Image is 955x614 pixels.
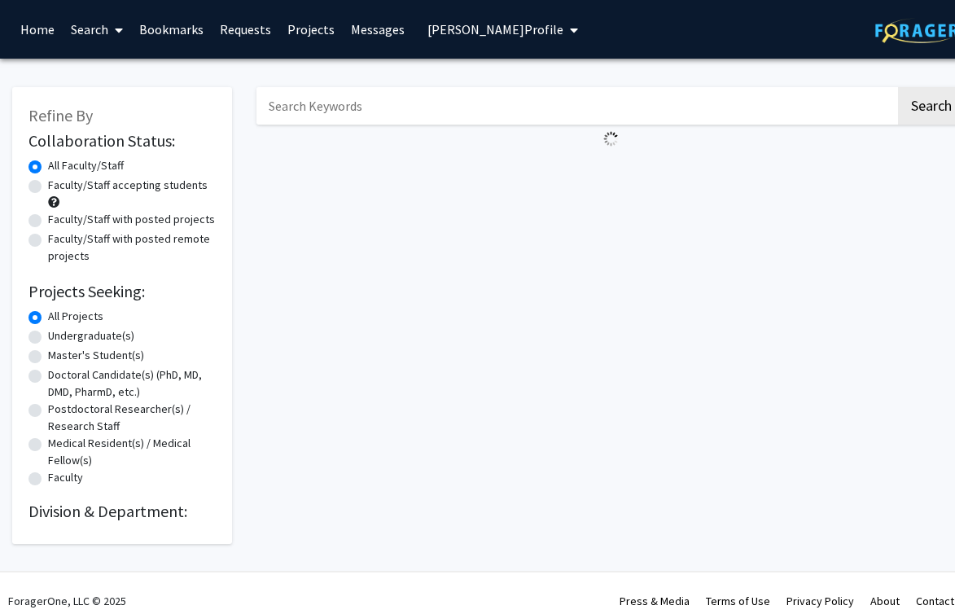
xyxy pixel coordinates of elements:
label: Undergraduate(s) [48,327,134,344]
a: Bookmarks [131,1,212,58]
label: Master's Student(s) [48,347,144,364]
label: Faculty/Staff with posted remote projects [48,230,216,265]
h2: Collaboration Status: [28,131,216,151]
h2: Division & Department: [28,502,216,521]
h2: Projects Seeking: [28,282,216,301]
label: Faculty [48,469,83,486]
a: Messages [343,1,413,58]
label: Faculty/Staff with posted projects [48,211,215,228]
input: Search Keywords [256,87,896,125]
a: Requests [212,1,279,58]
label: All Projects [48,308,103,325]
span: Refine By [28,105,93,125]
label: Doctoral Candidate(s) (PhD, MD, DMD, PharmD, etc.) [48,366,216,401]
span: [PERSON_NAME] Profile [427,21,563,37]
label: Postdoctoral Researcher(s) / Research Staff [48,401,216,435]
a: Search [63,1,131,58]
a: Home [12,1,63,58]
img: Loading [597,125,625,153]
a: Projects [279,1,343,58]
a: Terms of Use [706,594,770,608]
label: All Faculty/Staff [48,157,124,174]
label: Faculty/Staff accepting students [48,177,208,194]
a: Privacy Policy [786,594,854,608]
label: Medical Resident(s) / Medical Fellow(s) [48,435,216,469]
a: About [870,594,900,608]
iframe: Chat [886,541,943,602]
a: Press & Media [620,594,690,608]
